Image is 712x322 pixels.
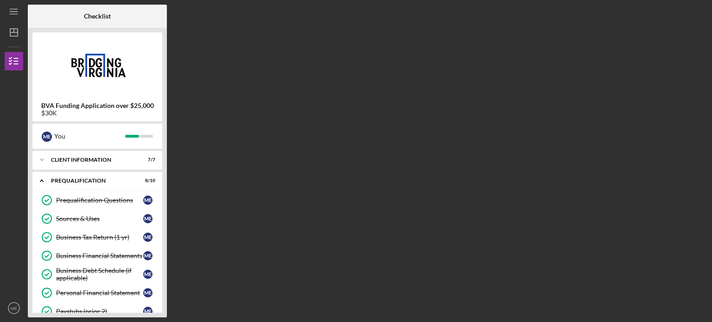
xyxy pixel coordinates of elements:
[37,209,158,228] a: Sources & UsesME
[5,299,23,317] button: ME
[139,178,155,183] div: 8 / 10
[143,307,153,316] div: M E
[51,157,132,163] div: Client Information
[37,246,158,265] a: Business Financial StatementsME
[143,270,153,279] div: M E
[56,196,143,204] div: Prequalification Questions
[143,214,153,223] div: M E
[56,267,143,282] div: Business Debt Schedule (if applicable)
[11,306,17,311] text: ME
[37,302,158,321] a: Paystubs (prior 2)ME
[56,215,143,222] div: Sources & Uses
[56,308,143,315] div: Paystubs (prior 2)
[143,233,153,242] div: M E
[143,288,153,297] div: M E
[84,13,111,20] b: Checklist
[37,228,158,246] a: Business Tax Return (1 yr)ME
[37,191,158,209] a: Prequalification QuestionsME
[139,157,155,163] div: 7 / 7
[37,265,158,284] a: Business Debt Schedule (if applicable)ME
[51,178,132,183] div: Prequalification
[143,196,153,205] div: M E
[32,37,162,93] img: Product logo
[41,102,154,109] b: BVA Funding Application over $25,000
[56,234,143,241] div: Business Tax Return (1 yr)
[56,289,143,297] div: Personal Financial Statement
[37,284,158,302] a: Personal Financial StatementME
[54,128,125,144] div: You
[42,132,52,142] div: M E
[41,109,154,117] div: $30K
[143,251,153,260] div: M E
[56,252,143,259] div: Business Financial Statements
